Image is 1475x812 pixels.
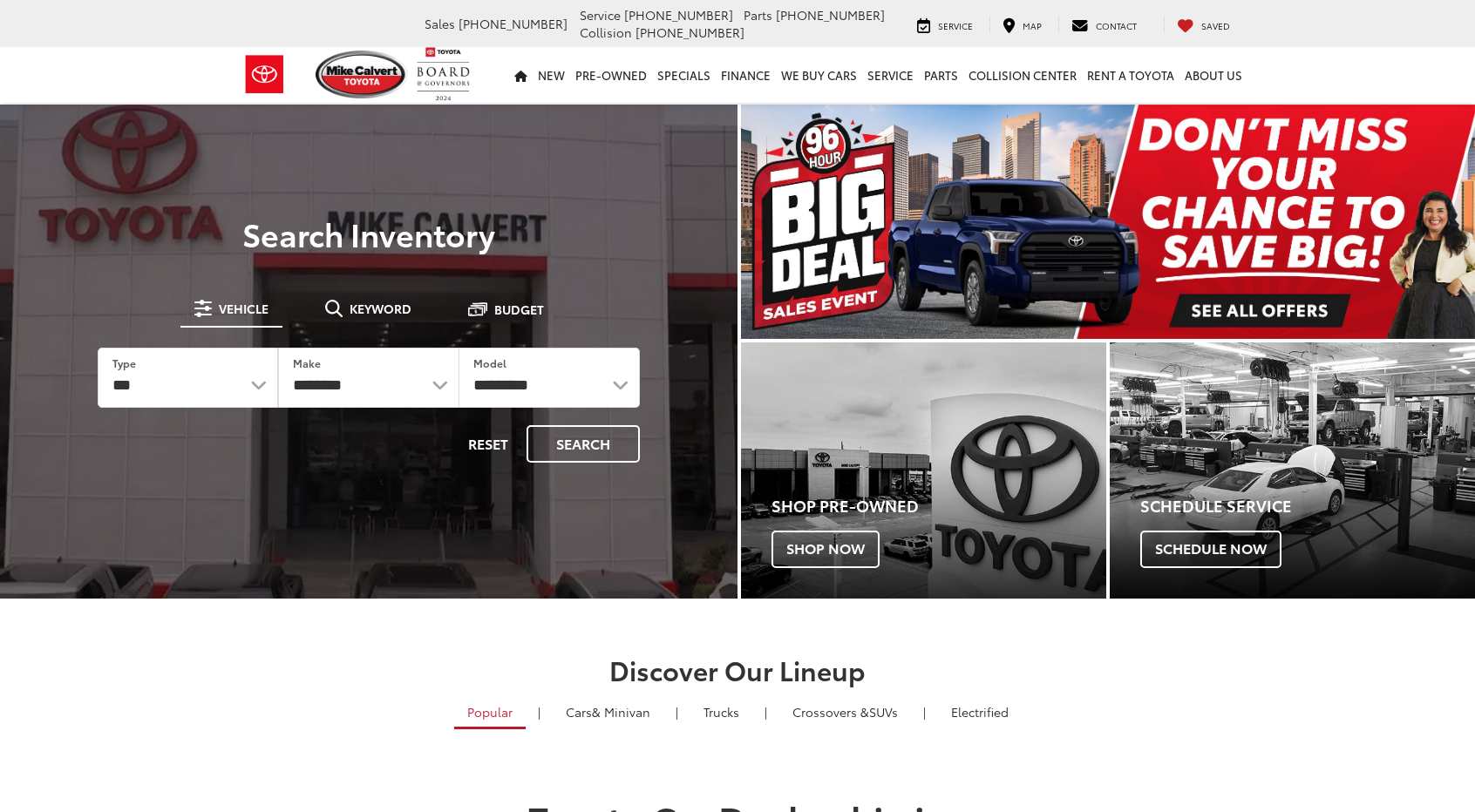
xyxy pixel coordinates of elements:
li: | [760,703,771,721]
h4: Shop Pre-Owned [771,497,1106,515]
a: Cars [553,697,663,727]
span: Keyword [350,302,411,315]
label: Make [293,355,321,370]
a: Electrified [938,697,1022,727]
span: Shop Now [771,531,880,567]
section: Carousel section with vehicle pictures - may contain disclaimers. [741,105,1475,339]
span: Schedule Now [1140,531,1281,567]
span: Collision [580,24,632,41]
a: Rent a Toyota [1082,47,1179,103]
h4: Schedule Service [1140,497,1475,515]
h3: Search Inventory [73,216,664,251]
div: carousel slide number 1 of 1 [741,105,1475,339]
a: SUVs [779,697,911,727]
label: Type [112,355,136,370]
li: | [671,703,683,721]
span: Service [938,19,973,32]
a: Finance [716,47,776,103]
li: | [534,703,545,721]
label: Model [473,355,506,370]
button: Search [527,425,640,463]
a: WE BUY CARS [776,47,862,103]
a: Trucks [690,697,752,727]
span: Crossovers & [792,703,869,721]
a: Pre-Owned [570,47,652,103]
span: [PHONE_NUMBER] [776,6,885,24]
a: Map [989,16,1055,33]
a: My Saved Vehicles [1164,16,1243,33]
a: Parts [919,47,963,103]
div: Toyota [1110,342,1475,598]
span: & Minivan [592,703,650,721]
div: Toyota [741,342,1106,598]
span: Saved [1201,19,1230,32]
h2: Discover Our Lineup [123,655,1352,684]
img: Mike Calvert Toyota [316,51,408,98]
a: New [533,47,570,103]
a: Popular [454,697,526,729]
li: | [919,703,930,721]
span: Vehicle [219,302,268,315]
span: Contact [1096,19,1137,32]
span: [PHONE_NUMBER] [459,15,568,32]
a: Shop Pre-Owned Shop Now [741,342,1106,598]
a: Service [904,16,986,33]
a: Collision Center [963,47,1082,103]
span: Budget [494,303,544,315]
span: Service [580,6,621,24]
a: About Us [1179,47,1247,103]
span: Sales [425,15,455,32]
span: Map [1023,19,1042,32]
img: Big Deal Sales Event [741,105,1475,339]
span: [PHONE_NUMBER] [624,6,733,24]
a: Service [862,47,919,103]
a: Home [509,47,533,103]
span: Parts [744,6,772,24]
a: Specials [652,47,716,103]
button: Reset [453,425,523,463]
a: Contact [1058,16,1150,33]
span: [PHONE_NUMBER] [636,24,744,41]
a: Schedule Service Schedule Now [1110,342,1475,598]
img: Toyota [232,46,297,103]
